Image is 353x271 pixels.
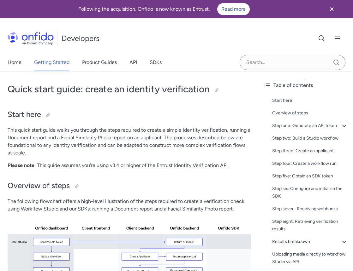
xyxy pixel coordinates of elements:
a: Read more [217,3,250,15]
strong: Please note [8,162,34,168]
h1: Quick start guide: create an identity verification [8,83,251,95]
a: Getting Started [34,54,69,71]
a: Step four: Create a workflow run [272,160,348,167]
button: Open navigation menu button [330,31,345,46]
a: Uploading media directly to Workflow Studio via API [272,251,348,266]
a: Step eight: Retrieving verification results [272,218,348,233]
a: Results breakdown [272,238,348,245]
div: Following the acquisition, Onfido is now known as Entrust. [8,3,320,15]
a: Product Guides [82,54,117,71]
button: Open search button [314,31,330,46]
a: Overview of steps [272,109,348,117]
div: Table of contents [263,82,348,89]
p: The following flowchart offers a high-level illustration of the steps required to create a verifi... [8,198,251,213]
a: Step two: Build a Studio workflow [272,135,348,142]
a: Step six: Configure and initialise the SDK [272,185,348,200]
svg: Close banner [328,5,336,13]
a: Home [8,54,21,71]
input: Onfido search input field [240,55,345,70]
h2: Start here [8,109,251,120]
svg: Open search button [318,35,326,42]
a: SDKs [150,54,162,71]
h2: Overview of steps [8,181,251,191]
a: API [129,54,137,71]
button: Close banner [320,1,344,17]
h1: Developers [62,33,99,43]
a: Start here [272,97,348,104]
p: : This guide assumes you're using v3.4 or higher of the Entrust Identity Verification API. [8,162,251,169]
a: Step five: Obtain an SDK token [272,172,348,180]
a: Step three: Create an applicant [272,147,348,155]
a: Step seven: Receiving webhooks [272,205,348,213]
a: Step one: Generate an API token [272,122,348,130]
svg: Open navigation menu button [334,35,341,42]
p: This quick start guide walks you through the steps required to create a simple identity verificat... [8,126,251,157]
img: Onfido Logo [8,32,54,45]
